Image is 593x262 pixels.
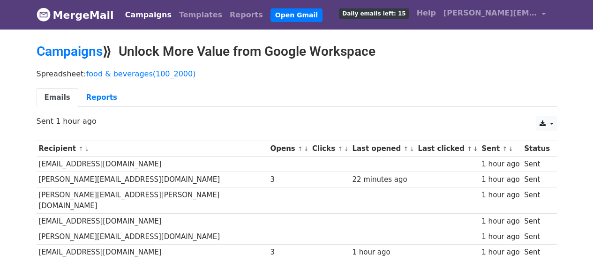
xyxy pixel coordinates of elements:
[522,213,552,229] td: Sent
[304,145,309,152] a: ↓
[270,174,308,185] div: 3
[502,145,507,152] a: ↑
[413,4,440,22] a: Help
[37,69,557,79] p: Spreadsheet:
[352,247,413,258] div: 1 hour ago
[522,187,552,214] td: Sent
[78,88,125,107] a: Reports
[86,69,196,78] a: food & beverages(100_2000)
[270,8,323,22] a: Open Gmail
[522,141,552,157] th: Status
[37,44,557,60] h2: ⟫ Unlock More Value from Google Workspace
[335,4,413,22] a: Daily emails left: 15
[37,245,268,260] td: [EMAIL_ADDRESS][DOMAIN_NAME]
[403,145,408,152] a: ↑
[480,141,522,157] th: Sent
[310,141,350,157] th: Clicks
[78,145,83,152] a: ↑
[37,172,268,187] td: [PERSON_NAME][EMAIL_ADDRESS][DOMAIN_NAME]
[37,116,557,126] p: Sent 1 hour ago
[339,8,409,19] span: Daily emails left: 15
[37,157,268,172] td: [EMAIL_ADDRESS][DOMAIN_NAME]
[443,7,537,19] span: [PERSON_NAME][EMAIL_ADDRESS][DOMAIN_NAME]
[298,145,303,152] a: ↑
[37,141,268,157] th: Recipient
[522,229,552,245] td: Sent
[37,44,103,59] a: Campaigns
[522,245,552,260] td: Sent
[268,141,310,157] th: Opens
[481,190,519,201] div: 1 hour ago
[84,145,90,152] a: ↓
[226,6,267,24] a: Reports
[175,6,226,24] a: Templates
[522,157,552,172] td: Sent
[522,172,552,187] td: Sent
[409,145,414,152] a: ↓
[121,6,175,24] a: Campaigns
[37,5,114,25] a: MergeMail
[481,247,519,258] div: 1 hour ago
[508,145,513,152] a: ↓
[352,174,413,185] div: 22 minutes ago
[350,141,416,157] th: Last opened
[270,247,308,258] div: 3
[473,145,478,152] a: ↓
[37,187,268,214] td: [PERSON_NAME][EMAIL_ADDRESS][PERSON_NAME][DOMAIN_NAME]
[481,159,519,170] div: 1 hour ago
[338,145,343,152] a: ↑
[481,232,519,242] div: 1 hour ago
[37,7,51,22] img: MergeMail logo
[467,145,472,152] a: ↑
[37,213,268,229] td: [EMAIL_ADDRESS][DOMAIN_NAME]
[481,174,519,185] div: 1 hour ago
[481,216,519,227] div: 1 hour ago
[37,88,78,107] a: Emails
[416,141,480,157] th: Last clicked
[344,145,349,152] a: ↓
[37,229,268,245] td: [PERSON_NAME][EMAIL_ADDRESS][DOMAIN_NAME]
[440,4,549,26] a: [PERSON_NAME][EMAIL_ADDRESS][DOMAIN_NAME]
